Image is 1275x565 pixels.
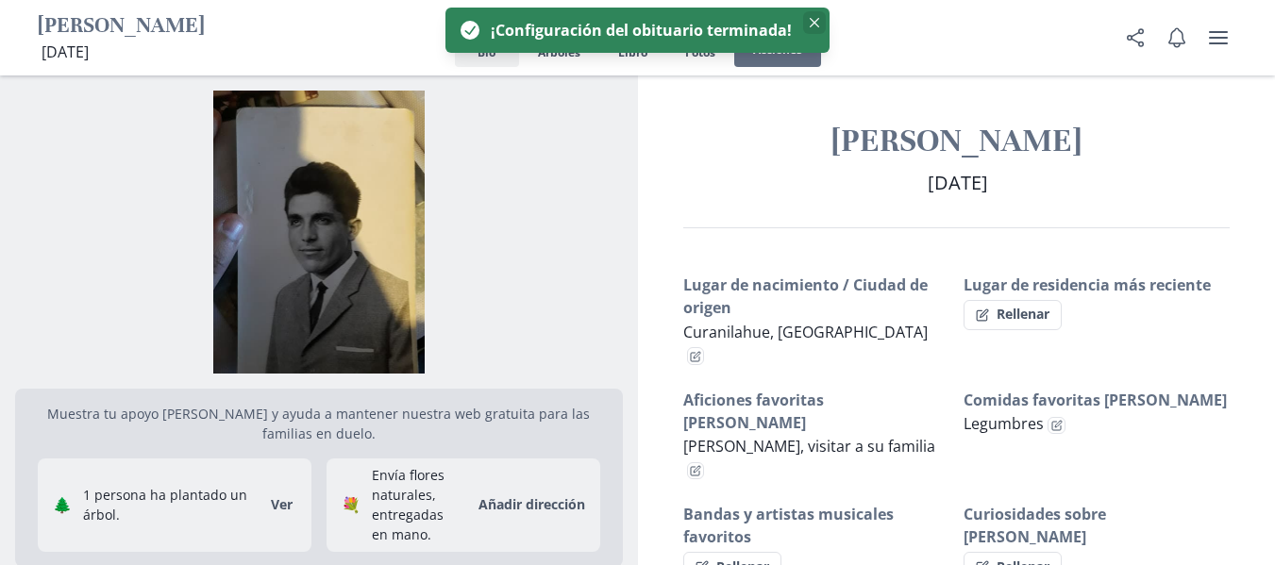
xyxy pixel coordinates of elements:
button: Edit fact [687,347,705,365]
h3: Lugar de nacimiento / Ciudad de origen [683,274,949,319]
button: Rellenar [964,300,1062,330]
span: Libro [618,46,647,59]
img: Photo of Tito [15,91,623,374]
button: Compartir Obituario [1116,19,1154,57]
button: Edit fact [1048,417,1065,435]
button: menú de usuario [1200,19,1237,57]
h1: [PERSON_NAME] [38,12,205,42]
div: ¡Configuración del obituario terminada! [491,19,792,42]
div: Ver opciones de foto de retrato [15,75,623,374]
h3: Lugar de residencia más reciente [964,274,1230,296]
span: [DATE] [42,42,89,62]
span: Legumbres [964,413,1044,434]
h3: Aficiones favoritas [PERSON_NAME] [683,389,949,434]
button: Ver [260,490,304,520]
button: Close [803,11,826,34]
span: Acciones [753,43,802,57]
h3: Curiosidades sobre [PERSON_NAME] [964,503,1230,548]
button: Añadir dirección [467,490,596,520]
span: [DATE] [928,170,988,195]
span: Curanilahue, [GEOGRAPHIC_DATA] [683,322,928,342]
button: Notifications [1158,19,1196,57]
span: Fotos [685,46,715,59]
h3: Comidas favoritas [PERSON_NAME] [964,389,1230,411]
span: Árboles [538,46,580,59]
p: Muestra tu apoyo [PERSON_NAME] y ayuda a mantener nuestra web gratuita para las familias en duelo. [38,404,600,443]
span: [PERSON_NAME], visitar a su familia [683,436,935,457]
h3: Bandas y artistas musicales favoritos [683,503,949,548]
button: Edit fact [687,462,705,480]
h1: [PERSON_NAME] [683,121,1231,161]
span: Bio [478,46,495,59]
